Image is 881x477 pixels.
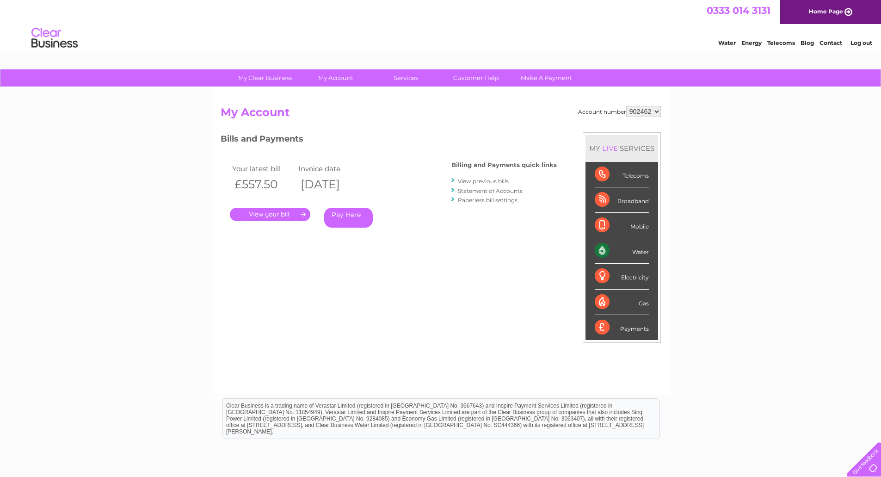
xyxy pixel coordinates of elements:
[458,197,518,204] a: Paperless bill settings
[230,175,296,194] th: £557.50
[296,162,363,175] td: Invoice date
[595,290,649,315] div: Gas
[767,39,795,46] a: Telecoms
[324,208,373,228] a: Pay Here
[595,238,649,264] div: Water
[458,187,523,194] a: Statement of Accounts
[718,39,736,46] a: Water
[741,39,762,46] a: Energy
[227,69,303,87] a: My Clear Business
[222,5,659,45] div: Clear Business is a trading name of Verastar Limited (registered in [GEOGRAPHIC_DATA] No. 3667643...
[585,135,658,161] div: MY SERVICES
[595,162,649,187] div: Telecoms
[595,264,649,289] div: Electricity
[578,106,661,117] div: Account number
[600,144,620,153] div: LIVE
[221,106,661,124] h2: My Account
[451,161,557,168] h4: Billing and Payments quick links
[230,208,310,221] a: .
[801,39,814,46] a: Blog
[438,69,514,87] a: Customer Help
[595,187,649,213] div: Broadband
[850,39,872,46] a: Log out
[221,132,557,149] h3: Bills and Payments
[296,175,363,194] th: [DATE]
[458,178,509,185] a: View previous bills
[707,5,770,16] a: 0333 014 3131
[595,213,649,238] div: Mobile
[297,69,374,87] a: My Account
[368,69,444,87] a: Services
[819,39,842,46] a: Contact
[595,315,649,340] div: Payments
[31,24,78,52] img: logo.png
[508,69,585,87] a: Make A Payment
[230,162,296,175] td: Your latest bill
